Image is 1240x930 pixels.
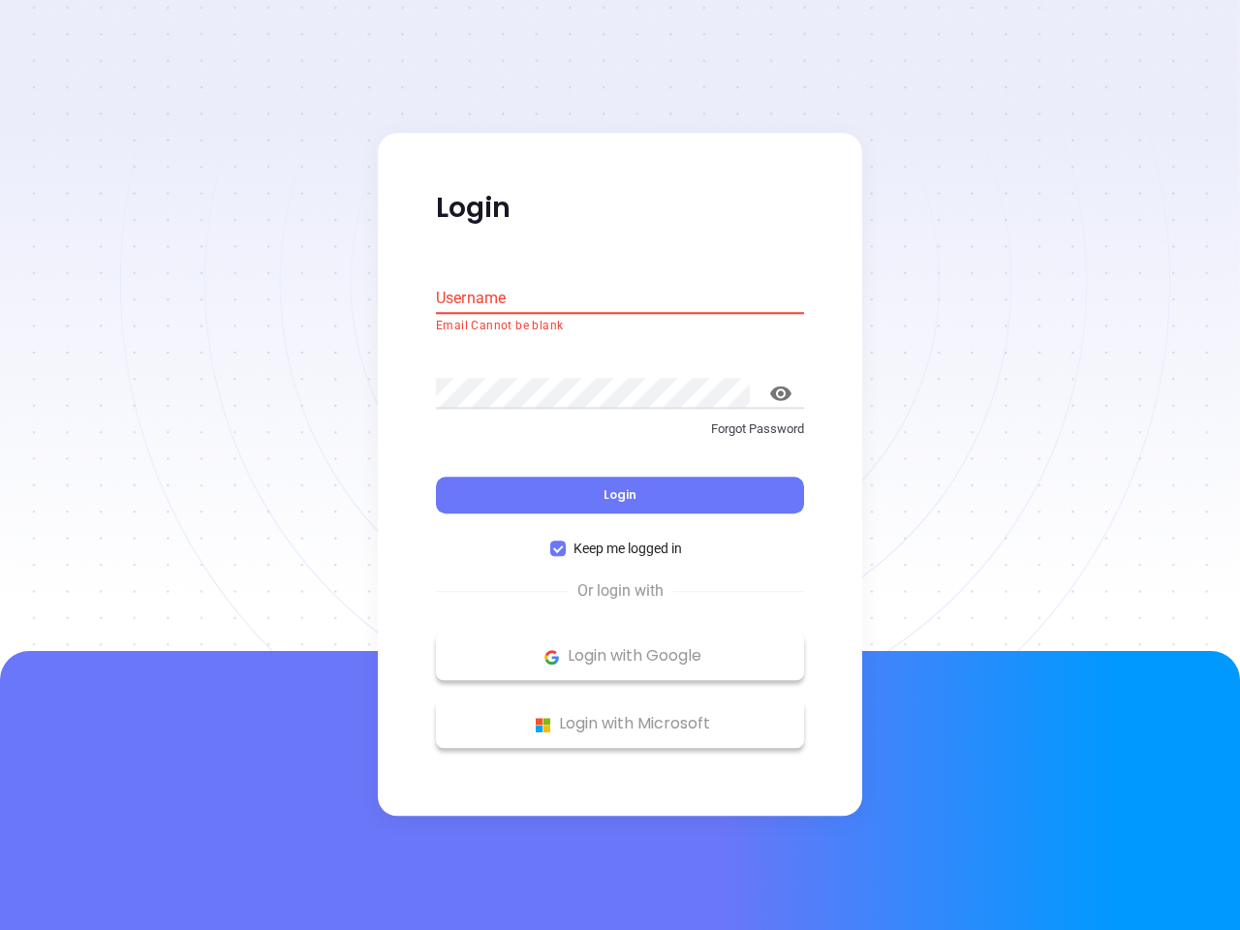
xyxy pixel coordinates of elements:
p: Login with Microsoft [446,710,794,739]
button: Login [436,478,804,514]
p: Login with Google [446,642,794,671]
p: Login [436,191,804,226]
img: Google Logo [540,645,564,669]
button: Google Logo Login with Google [436,633,804,681]
span: Keep me logged in [566,539,690,560]
p: Forgot Password [436,419,804,439]
button: toggle password visibility [758,370,804,417]
span: Login [604,487,636,504]
p: Email Cannot be blank [436,317,804,336]
a: Forgot Password [436,419,804,454]
span: Or login with [568,580,673,604]
button: Microsoft Logo Login with Microsoft [436,700,804,749]
img: Microsoft Logo [531,713,555,737]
